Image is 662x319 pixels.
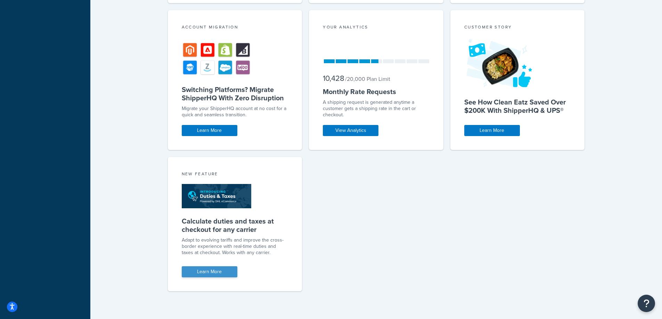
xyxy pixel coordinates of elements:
h5: Calculate duties and taxes at checkout for any carrier [182,217,288,234]
div: Customer Story [464,24,571,32]
small: / 20,000 Plan Limit [345,75,390,83]
a: Learn More [182,125,237,136]
p: Adapt to evolving tariffs and improve the cross-border experience with real-time duties and taxes... [182,237,288,256]
a: View Analytics [323,125,378,136]
div: Account Migration [182,24,288,32]
h5: Switching Platforms? Migrate ShipperHQ With Zero Disruption [182,85,288,102]
h5: See How Clean Eatz Saved Over $200K With ShipperHQ & UPS® [464,98,571,115]
button: Open Resource Center [638,295,655,312]
div: New Feature [182,171,288,179]
h5: Monthly Rate Requests [323,87,430,96]
div: A shipping request is generated anytime a customer gets a shipping rate in the cart or checkout. [323,99,430,118]
a: Learn More [182,266,237,277]
div: Your Analytics [323,24,430,32]
a: Learn More [464,125,520,136]
div: Migrate your ShipperHQ account at no cost for a quick and seamless transition. [182,106,288,118]
span: 10,428 [323,73,344,84]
